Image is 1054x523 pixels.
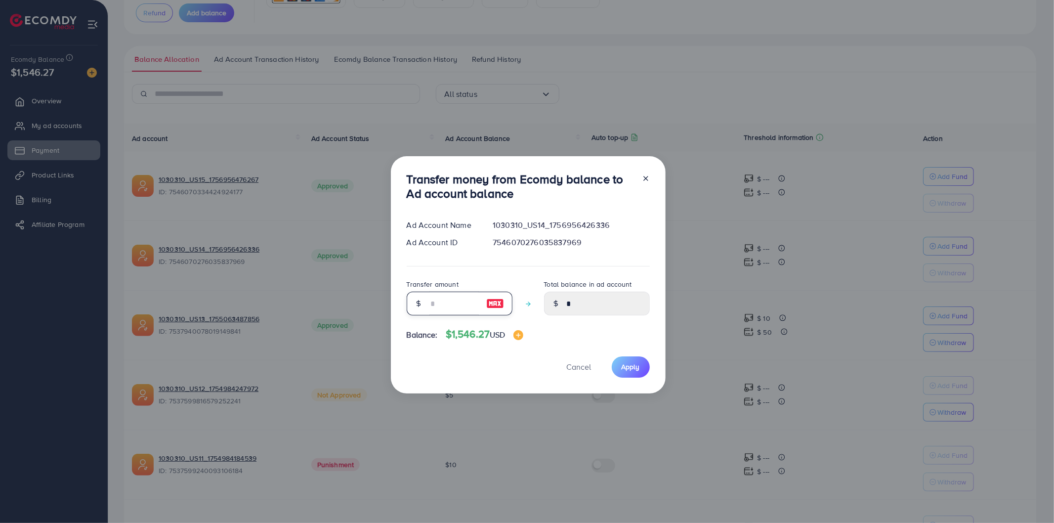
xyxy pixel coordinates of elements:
span: Apply [622,362,640,372]
div: 1030310_US14_1756956426336 [485,219,657,231]
label: Total balance in ad account [544,279,632,289]
div: Ad Account Name [399,219,485,231]
img: image [513,330,523,340]
span: Balance: [407,329,438,341]
div: 7546070276035837969 [485,237,657,248]
h3: Transfer money from Ecomdy balance to Ad account balance [407,172,634,201]
button: Cancel [554,356,604,378]
button: Apply [612,356,650,378]
div: Ad Account ID [399,237,485,248]
h4: $1,546.27 [446,328,523,341]
span: USD [490,329,505,340]
img: image [486,298,504,309]
span: Cancel [567,361,591,372]
label: Transfer amount [407,279,459,289]
iframe: Chat [1012,479,1047,516]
